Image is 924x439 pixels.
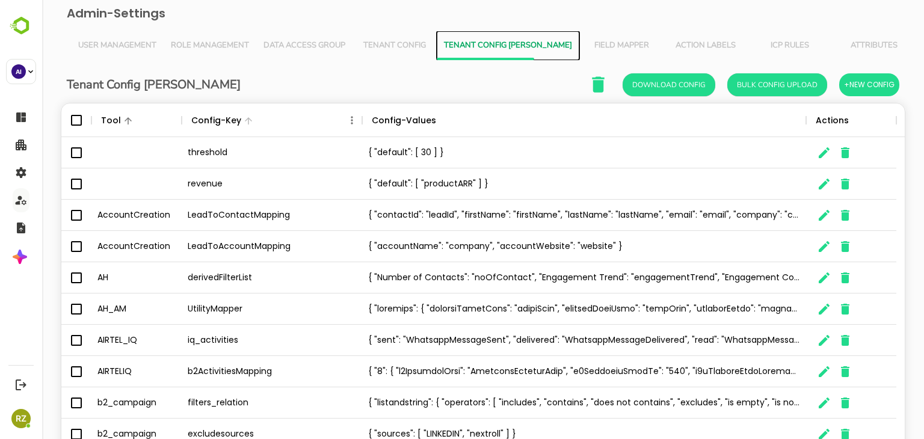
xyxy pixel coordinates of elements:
[49,356,140,387] div: AIRTELIQ
[320,231,764,262] div: { "accountName": "company", "accountWebsite": "website" }
[713,41,783,51] span: ICP Rules
[140,231,320,262] div: LeadToAccountMapping
[629,41,698,51] span: Action Labels
[318,41,387,51] span: Tenant Config
[797,73,857,96] button: +New Config
[544,41,614,51] span: Field Mapper
[140,137,320,168] div: threshold
[36,41,114,51] span: User Management
[320,293,764,325] div: { "loremips": { "dolorsiTametCons": "adipiScin", "elitsedDoeiUsmo": "tempOrin", "utlaborEetdo": "...
[49,262,140,293] div: AH
[49,231,140,262] div: AccountCreation
[79,114,93,128] button: Sort
[140,356,320,387] div: b2ActivitiesMapping
[149,103,199,137] div: Config-Key
[320,137,764,168] div: { "default": [ 30 ] }
[140,200,320,231] div: LeadToContactMapping
[11,64,26,79] div: AI
[129,41,207,51] span: Role Management
[320,387,764,419] div: { "listandstring": { "operators": [ "includes", "contains", "does not contains", "excludes", "is ...
[394,114,408,128] button: Sort
[320,325,764,356] div: { "sent": "WhatsappMessageSent", "delivered": "WhatsappMessageDelivered", "read": "WhatsappMessag...
[140,387,320,419] div: filters_relation
[140,325,320,356] div: iq_activities
[302,112,318,128] button: Menu
[797,41,867,51] span: Attributes
[49,387,140,419] div: b2_campaign
[221,41,303,51] span: Data Access Group
[330,103,394,137] div: Config-Values
[140,262,320,293] div: derivedFilterList
[581,73,673,96] button: Download Config
[802,77,852,93] span: +New Config
[774,103,807,137] div: Actions
[685,73,785,96] button: Bulk Config Upload
[320,262,764,293] div: { "Number of Contacts": "noOfContact", "Engagement Trend": "engagementTrend", "Engagement Compari...
[6,14,37,37] img: BambooboxLogoMark.f1c84d78b4c51b1a7b5f700c9845e183.svg
[11,409,31,428] div: RZ
[25,75,199,94] h6: Tenant Config [PERSON_NAME]
[320,200,764,231] div: { "contactId": "leadId", "firstName": "firstName", "lastName": "lastName", "email": "email", "com...
[49,200,140,231] div: AccountCreation
[320,168,764,200] div: { "default": [ "productARR" ] }
[199,114,214,128] button: Sort
[13,376,29,393] button: Logout
[49,325,140,356] div: AIRTEL_IQ
[140,168,320,200] div: revenue
[29,31,853,60] div: Vertical tabs example
[59,103,79,137] div: Tool
[320,356,764,387] div: { "8": { "l2IpsumdolOrsi": "AmetconsEcteturAdip", "e0SeddoeiuSmodTe": "540", "i9uTlaboreEtdoLorem...
[49,293,140,325] div: AH_AM
[140,293,320,325] div: UtilityMapper
[402,41,530,51] span: Tenant Config [PERSON_NAME]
